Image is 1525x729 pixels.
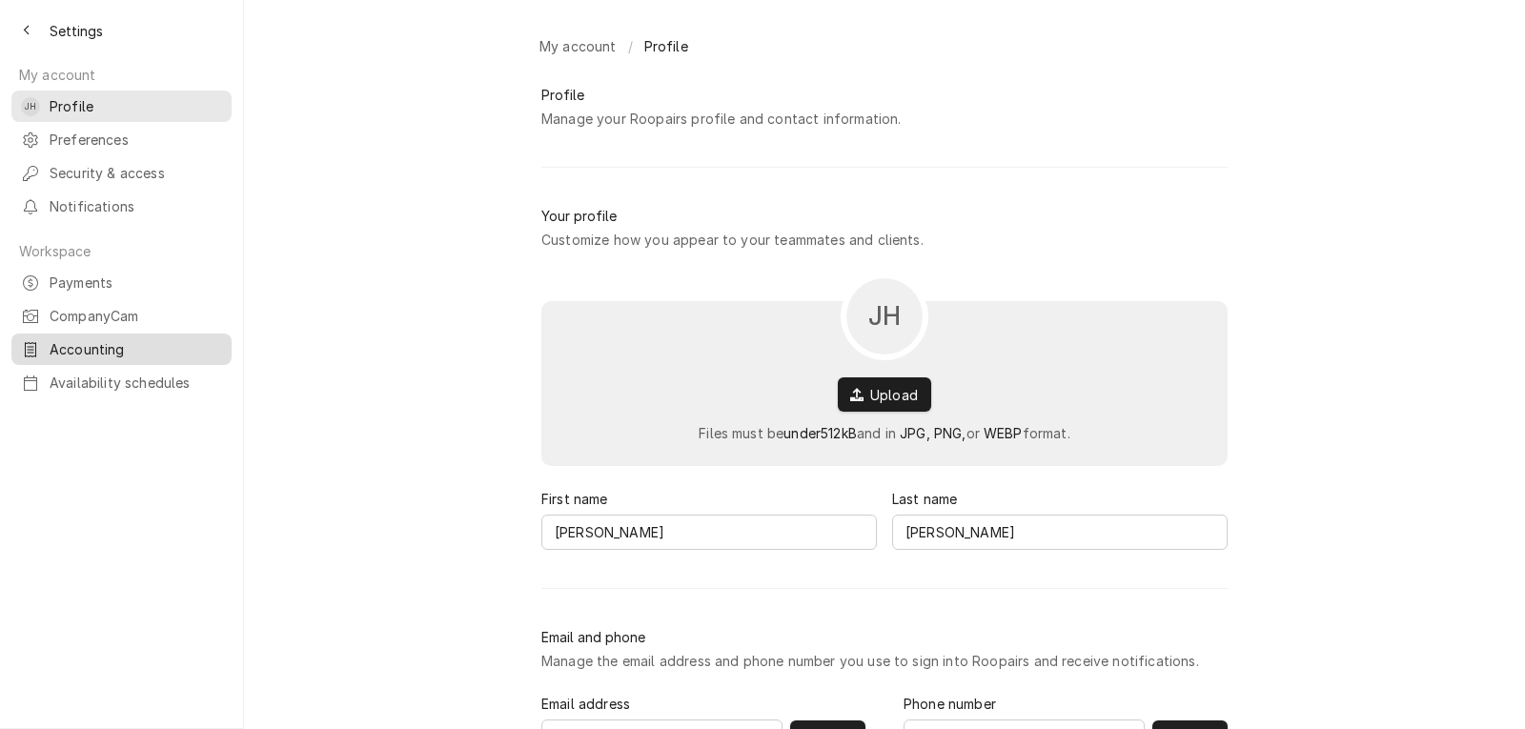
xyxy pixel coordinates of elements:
span: WEBP [984,425,1023,441]
a: Notifications [11,191,232,222]
div: Your profile [541,206,617,226]
label: Phone number [904,694,996,714]
span: Notifications [50,196,222,216]
span: JPG, PNG, [900,425,966,441]
span: Payments [50,273,222,293]
label: First name [541,489,608,509]
a: Profile [637,30,696,62]
button: Upload [838,377,931,412]
div: Email and phone [541,627,645,647]
a: CompanyCam [11,300,232,332]
span: Profile [644,36,688,56]
div: Jason Hertel's Avatar [21,97,40,116]
span: CompanyCam [50,306,222,326]
div: Customize how you appear to your teammates and clients. [541,230,924,250]
button: Back to previous page [11,15,42,46]
input: Last name [892,515,1228,550]
label: Last name [892,489,957,509]
a: Payments [11,267,232,298]
span: Preferences [50,130,222,150]
div: Profile [541,85,584,105]
span: Availability schedules [50,373,222,393]
span: under 512 kB [783,425,857,441]
a: JHJason Hertel's AvatarProfile [11,91,232,122]
button: JH [841,273,928,360]
span: / [628,36,633,56]
a: Security & access [11,157,232,189]
a: Accounting [11,334,232,365]
span: Settings [50,21,103,41]
input: First name [541,515,877,550]
div: Manage the email address and phone number you use to sign into Roopairs and receive notifications. [541,651,1199,671]
a: Preferences [11,124,232,155]
label: Email address [541,694,630,714]
div: Files must be and in or format. [699,423,1070,443]
span: Accounting [50,339,222,359]
span: Profile [50,96,222,116]
a: Availability schedules [11,367,232,398]
span: Security & access [50,163,222,183]
span: Upload [866,385,922,405]
div: JH [21,97,40,116]
div: Manage your Roopairs profile and contact information. [541,109,901,129]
